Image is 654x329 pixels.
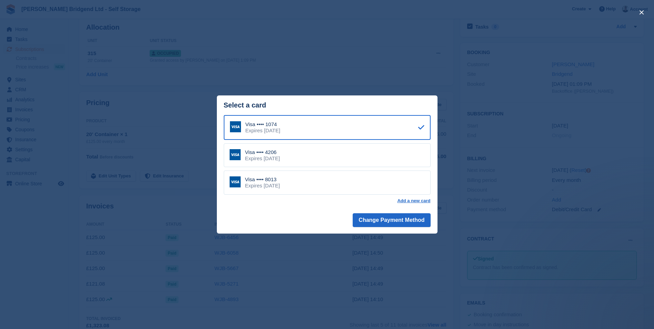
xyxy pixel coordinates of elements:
div: Expires [DATE] [245,183,280,189]
div: Select a card [224,101,431,109]
div: Expires [DATE] [245,155,280,162]
button: Change Payment Method [353,213,430,227]
img: Visa Logo [230,121,241,132]
div: Expires [DATE] [245,127,280,134]
img: Visa Logo [230,149,241,160]
a: Add a new card [397,198,430,204]
img: Visa Logo [230,176,241,187]
div: Visa •••• 1074 [245,121,280,127]
button: close [636,7,647,18]
div: Visa •••• 8013 [245,176,280,183]
div: Visa •••• 4206 [245,149,280,155]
